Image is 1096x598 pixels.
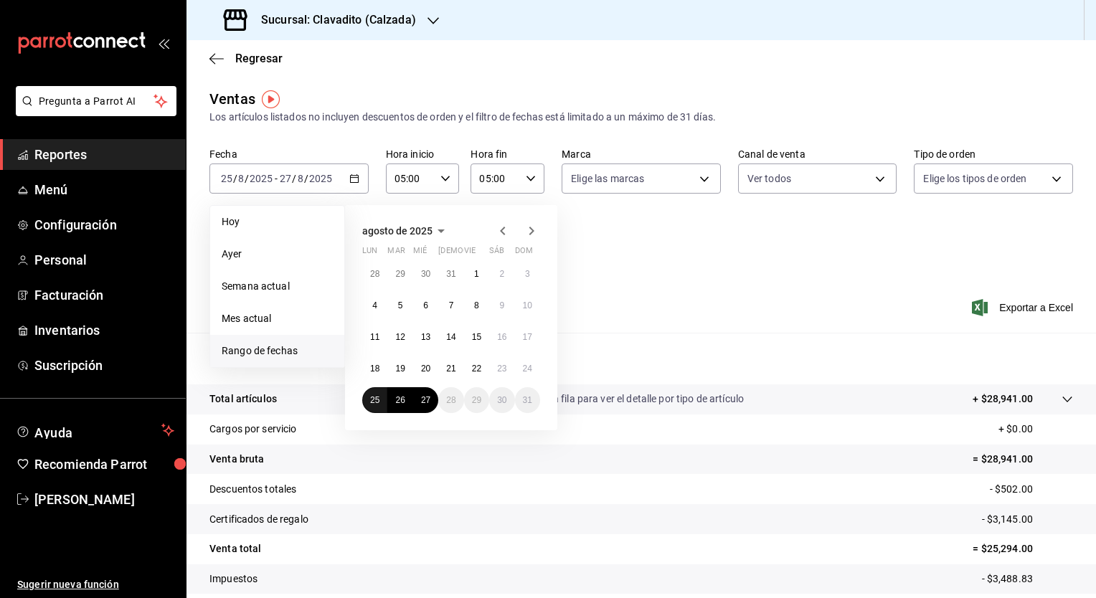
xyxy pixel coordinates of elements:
[39,94,154,109] span: Pregunta a Parrot AI
[973,452,1073,467] p: = $28,941.00
[34,490,174,509] span: [PERSON_NAME]
[34,285,174,305] span: Facturación
[499,269,504,279] abbr: 2 de agosto de 2025
[222,279,333,294] span: Semana actual
[370,364,379,374] abbr: 18 de agosto de 2025
[250,11,416,29] h3: Sucursal: Clavadito (Calzada)
[387,324,412,350] button: 12 de agosto de 2025
[362,387,387,413] button: 25 de agosto de 2025
[292,173,296,184] span: /
[222,311,333,326] span: Mes actual
[222,343,333,359] span: Rango de fechas
[34,215,174,234] span: Configuración
[515,246,533,261] abbr: domingo
[497,332,506,342] abbr: 16 de agosto de 2025
[34,180,174,199] span: Menú
[413,246,427,261] abbr: miércoles
[982,571,1073,587] p: - $3,488.83
[747,171,791,186] span: Ver todos
[16,86,176,116] button: Pregunta a Parrot AI
[446,332,455,342] abbr: 14 de agosto de 2025
[362,261,387,287] button: 28 de julio de 2025
[262,90,280,108] button: Tooltip marker
[413,261,438,287] button: 30 de julio de 2025
[362,225,433,237] span: agosto de 2025
[387,246,405,261] abbr: martes
[222,247,333,262] span: Ayer
[998,422,1073,437] p: + $0.00
[523,364,532,374] abbr: 24 de agosto de 2025
[370,269,379,279] abbr: 28 de julio de 2025
[738,149,897,159] label: Canal de venta
[387,387,412,413] button: 26 de agosto de 2025
[297,173,304,184] input: --
[222,214,333,229] span: Hoy
[471,149,544,159] label: Hora fin
[34,321,174,340] span: Inventarios
[497,364,506,374] abbr: 23 de agosto de 2025
[421,395,430,405] abbr: 27 de agosto de 2025
[362,222,450,239] button: agosto de 2025
[449,300,454,310] abbr: 7 de agosto de 2025
[975,299,1073,316] span: Exportar a Excel
[362,293,387,318] button: 4 de agosto de 2025
[279,173,292,184] input: --
[275,173,278,184] span: -
[209,88,255,110] div: Ventas
[387,356,412,381] button: 19 de agosto de 2025
[370,395,379,405] abbr: 25 de agosto de 2025
[395,395,405,405] abbr: 26 de agosto de 2025
[464,246,476,261] abbr: viernes
[423,300,428,310] abbr: 6 de agosto de 2025
[515,356,540,381] button: 24 de agosto de 2025
[523,300,532,310] abbr: 10 de agosto de 2025
[395,269,405,279] abbr: 29 de julio de 2025
[362,246,377,261] abbr: lunes
[209,149,369,159] label: Fecha
[395,332,405,342] abbr: 12 de agosto de 2025
[413,293,438,318] button: 6 de agosto de 2025
[515,261,540,287] button: 3 de agosto de 2025
[209,571,258,587] p: Impuestos
[362,356,387,381] button: 18 de agosto de 2025
[523,332,532,342] abbr: 17 de agosto de 2025
[421,269,430,279] abbr: 30 de julio de 2025
[209,52,283,65] button: Regresar
[464,293,489,318] button: 8 de agosto de 2025
[209,350,1073,367] p: Resumen
[489,261,514,287] button: 2 de agosto de 2025
[464,356,489,381] button: 22 de agosto de 2025
[413,387,438,413] button: 27 de agosto de 2025
[34,422,156,439] span: Ayuda
[233,173,237,184] span: /
[464,387,489,413] button: 29 de agosto de 2025
[525,269,530,279] abbr: 3 de agosto de 2025
[489,356,514,381] button: 23 de agosto de 2025
[464,261,489,287] button: 1 de agosto de 2025
[362,324,387,350] button: 11 de agosto de 2025
[34,455,174,474] span: Recomienda Parrot
[472,364,481,374] abbr: 22 de agosto de 2025
[515,293,540,318] button: 10 de agosto de 2025
[446,395,455,405] abbr: 28 de agosto de 2025
[515,324,540,350] button: 17 de agosto de 2025
[395,364,405,374] abbr: 19 de agosto de 2025
[506,391,744,407] p: Da clic en la fila para ver el detalle por tipo de artículo
[209,110,1073,125] div: Los artículos listados no incluyen descuentos de orden y el filtro de fechas está limitado a un m...
[220,173,233,184] input: --
[523,395,532,405] abbr: 31 de agosto de 2025
[245,173,249,184] span: /
[34,356,174,375] span: Suscripción
[304,173,308,184] span: /
[474,269,479,279] abbr: 1 de agosto de 2025
[923,171,1026,186] span: Elige los tipos de orden
[489,387,514,413] button: 30 de agosto de 2025
[17,577,174,592] span: Sugerir nueva función
[249,173,273,184] input: ----
[209,452,264,467] p: Venta bruta
[472,332,481,342] abbr: 15 de agosto de 2025
[10,104,176,119] a: Pregunta a Parrot AI
[438,324,463,350] button: 14 de agosto de 2025
[973,391,1033,407] p: + $28,941.00
[421,332,430,342] abbr: 13 de agosto de 2025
